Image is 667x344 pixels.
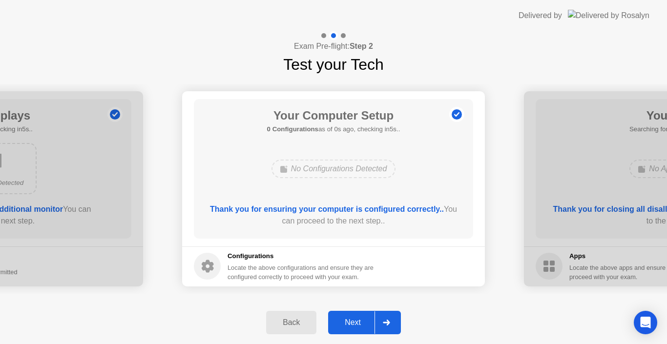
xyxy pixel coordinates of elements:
[568,10,649,21] img: Delivered by Rosalyn
[269,318,313,327] div: Back
[634,311,657,334] div: Open Intercom Messenger
[266,311,316,334] button: Back
[228,263,375,282] div: Locate the above configurations and ensure they are configured correctly to proceed with your exam.
[283,53,384,76] h1: Test your Tech
[331,318,375,327] div: Next
[328,311,401,334] button: Next
[210,205,444,213] b: Thank you for ensuring your computer is configured correctly..
[271,160,396,178] div: No Configurations Detected
[208,203,459,227] div: You can proceed to the next step..
[228,251,375,261] h5: Configurations
[350,42,373,50] b: Step 2
[267,124,400,134] h5: as of 0s ago, checking in5s..
[267,107,400,124] h1: Your Computer Setup
[267,125,318,133] b: 0 Configurations
[294,40,373,52] h4: Exam Pre-flight:
[519,10,562,21] div: Delivered by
